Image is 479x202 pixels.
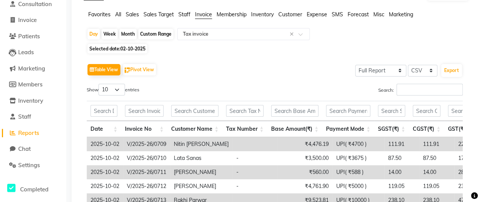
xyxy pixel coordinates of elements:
[20,186,48,193] span: Completed
[87,84,139,96] label: Show entries
[326,105,370,117] input: Search Payment Mode
[18,161,40,169] span: Settings
[413,105,440,117] input: Search CGST(₹)
[2,64,64,73] a: Marketing
[2,113,64,121] a: Staff
[217,11,247,18] span: Membership
[419,179,454,193] td: 119.05
[419,151,454,165] td: 87.50
[170,151,232,165] td: Lata Sanas
[178,11,190,18] span: Staff
[18,81,42,88] span: Members
[374,121,409,137] th: SGST(₹): activate to sort column ascending
[278,165,332,179] td: ₹560.00
[396,84,463,96] input: Search:
[384,165,419,179] td: 14.00
[267,121,322,137] th: Base Amount(₹): activate to sort column ascending
[87,179,123,193] td: 2025-10-02
[18,49,34,56] span: Leads
[419,165,454,179] td: 14.00
[2,48,64,57] a: Leads
[232,165,278,179] td: -
[441,64,462,77] button: Export
[2,145,64,153] a: Chat
[90,105,117,117] input: Search Date
[2,97,64,105] a: Inventory
[123,151,170,165] td: V/2025-26/0710
[87,151,123,165] td: 2025-10-02
[123,64,156,75] button: Pivot View
[119,29,137,39] div: Month
[144,11,174,18] span: Sales Target
[123,179,170,193] td: V/2025-26/0712
[18,33,40,40] span: Patients
[332,165,384,179] td: UPI( ₹588 )
[87,137,123,151] td: 2025-10-02
[18,97,43,104] span: Inventory
[409,121,444,137] th: CGST(₹): activate to sort column ascending
[384,179,419,193] td: 119.05
[18,65,45,72] span: Marketing
[123,165,170,179] td: V/2025-26/0711
[322,121,374,137] th: Payment Mode: activate to sort column ascending
[170,137,232,151] td: Nitin [PERSON_NAME]
[271,105,318,117] input: Search Base Amount(₹)
[98,84,125,96] select: Showentries
[2,16,64,25] a: Invoice
[222,121,267,137] th: Tax Number: activate to sort column ascending
[101,29,118,39] div: Week
[232,151,278,165] td: -
[88,11,111,18] span: Favorites
[87,64,120,75] button: Table View
[125,67,130,73] img: pivot.png
[2,80,64,89] a: Members
[251,11,274,18] span: Inventory
[18,16,37,23] span: Invoice
[448,105,472,117] input: Search GST(₹)
[120,46,145,52] span: 02-10-2025
[226,105,264,117] input: Search Tax Number
[170,165,232,179] td: [PERSON_NAME]
[18,145,31,152] span: Chat
[87,121,121,137] th: Date: activate to sort column ascending
[278,11,302,18] span: Customer
[278,137,332,151] td: ₹4,476.19
[18,129,39,136] span: Reports
[384,151,419,165] td: 87.50
[115,11,121,18] span: All
[384,137,419,151] td: 111.91
[18,0,52,8] span: Consultation
[232,179,278,193] td: -
[378,105,405,117] input: Search SGST(₹)
[195,11,212,18] span: Invoice
[2,161,64,170] a: Settings
[171,105,218,117] input: Search Customer Name
[332,179,384,193] td: UPI( ₹5000 )
[125,105,164,117] input: Search Invoice No
[18,113,31,120] span: Staff
[332,11,343,18] span: SMS
[444,121,476,137] th: GST(₹): activate to sort column ascending
[332,151,384,165] td: UPI( ₹3675 )
[389,11,413,18] span: Marketing
[170,179,232,193] td: [PERSON_NAME]
[290,30,296,38] span: Clear all
[138,29,173,39] div: Custom Range
[348,11,369,18] span: Forecast
[307,11,327,18] span: Expense
[87,29,100,39] div: Day
[167,121,222,137] th: Customer Name: activate to sort column ascending
[2,129,64,138] a: Reports
[419,137,454,151] td: 111.91
[87,165,123,179] td: 2025-10-02
[121,121,167,137] th: Invoice No: activate to sort column ascending
[373,11,384,18] span: Misc
[2,32,64,41] a: Patients
[378,84,463,96] label: Search:
[87,44,147,53] span: Selected date:
[278,151,332,165] td: ₹3,500.00
[332,137,384,151] td: UPI( ₹4700 )
[126,11,139,18] span: Sales
[278,179,332,193] td: ₹4,761.90
[123,137,170,151] td: V/2025-26/0709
